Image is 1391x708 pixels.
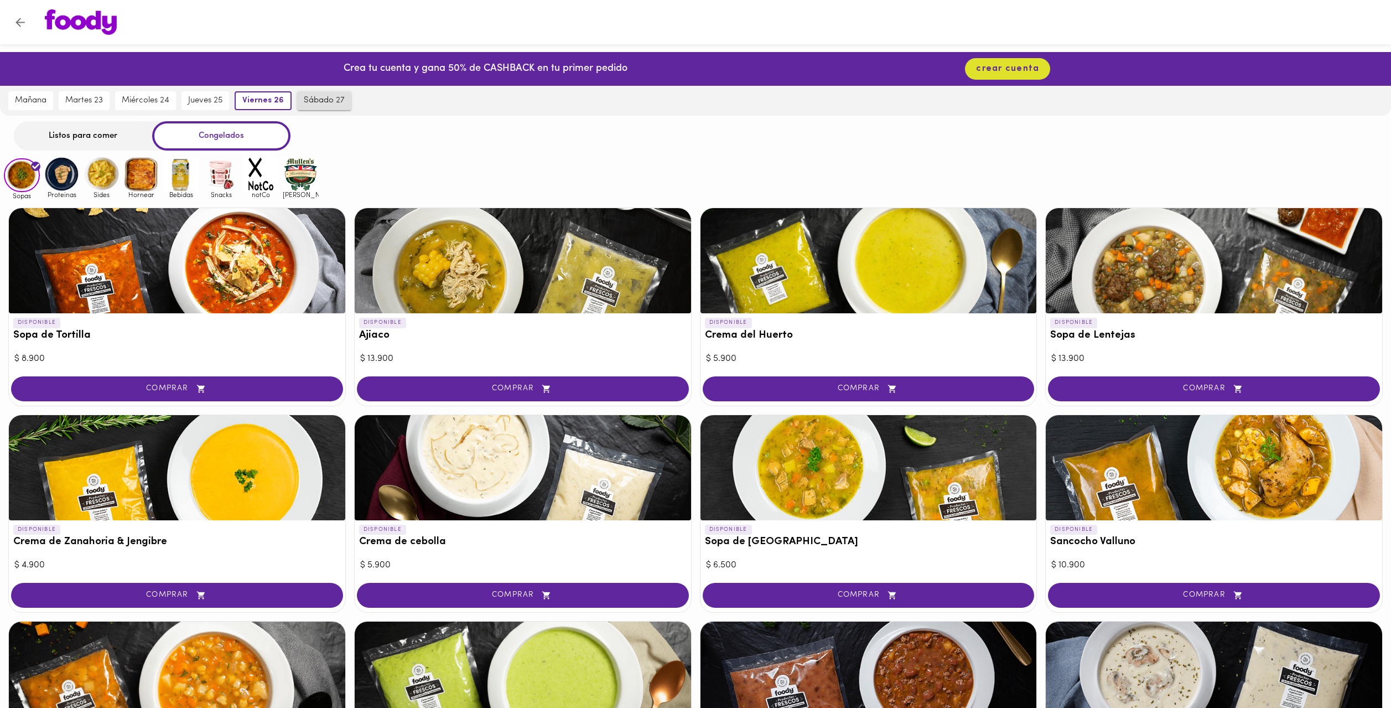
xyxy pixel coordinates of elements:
span: Bebidas [163,191,199,198]
span: COMPRAR [1062,384,1366,394]
span: Sides [84,191,120,198]
button: COMPRAR [357,376,689,401]
span: COMPRAR [1062,591,1366,600]
span: Hornear [123,191,159,198]
button: COMPRAR [11,583,343,608]
img: Sides [84,156,120,192]
span: jueves 25 [188,96,222,106]
div: $ 8.900 [14,353,340,365]
img: notCo [243,156,279,192]
span: COMPRAR [717,384,1021,394]
p: DISPONIBLE [13,525,60,535]
span: COMPRAR [25,384,329,394]
p: Crea tu cuenta y gana 50% de CASHBACK en tu primer pedido [344,62,627,76]
div: Sopa de Tortilla [9,208,345,313]
span: COMPRAR [25,591,329,600]
button: crear cuenta [965,58,1050,80]
div: Ajiaco [355,208,691,313]
button: Volver [7,9,34,36]
div: Listos para comer [14,121,152,151]
div: $ 13.900 [1051,353,1377,365]
h3: Crema de cebolla [359,536,687,548]
p: DISPONIBLE [359,318,406,328]
img: mullens [283,156,319,192]
div: Sopa de Mondongo [700,415,1037,520]
div: Crema de Zanahoria & Jengibre [9,415,345,520]
h3: Ajiaco [359,330,687,342]
h3: Crema del Huerto [705,330,1032,342]
span: COMPRAR [717,591,1021,600]
h3: Sopa de Lentejas [1050,330,1378,342]
div: Sancocho Valluno [1046,415,1382,520]
span: viernes 26 [242,96,284,106]
button: COMPRAR [1048,376,1380,401]
span: [PERSON_NAME] [283,191,319,198]
div: $ 5.900 [360,559,686,572]
button: COMPRAR [703,376,1035,401]
span: martes 23 [65,96,103,106]
span: COMPRAR [371,384,675,394]
button: miércoles 24 [115,91,176,110]
button: COMPRAR [357,583,689,608]
span: crear cuenta [976,64,1039,74]
div: Congelados [152,121,290,151]
div: $ 4.900 [14,559,340,572]
div: $ 13.900 [360,353,686,365]
div: $ 6.500 [706,559,1031,572]
span: Proteinas [44,191,80,198]
img: Bebidas [163,156,199,192]
span: sábado 27 [304,96,345,106]
div: Sopa de Lentejas [1046,208,1382,313]
button: martes 23 [59,91,110,110]
div: $ 10.900 [1051,559,1377,572]
button: mañana [8,91,53,110]
button: sábado 27 [297,91,351,110]
span: mañana [15,96,46,106]
h3: Sopa de Tortilla [13,330,341,342]
p: DISPONIBLE [705,525,752,535]
p: DISPONIBLE [1050,525,1097,535]
span: notCo [243,191,279,198]
iframe: Messagebird Livechat Widget [1327,644,1380,697]
button: COMPRAR [703,583,1035,608]
button: COMPRAR [1048,583,1380,608]
img: logo.png [45,9,117,35]
div: Crema de cebolla [355,415,691,520]
button: viernes 26 [235,91,292,110]
img: Hornear [123,156,159,192]
span: Snacks [203,191,239,198]
span: Sopas [4,192,40,199]
p: DISPONIBLE [359,525,406,535]
span: COMPRAR [371,591,675,600]
h3: Sancocho Valluno [1050,536,1378,548]
div: $ 5.900 [706,353,1031,365]
h3: Sopa de [GEOGRAPHIC_DATA] [705,536,1032,548]
button: COMPRAR [11,376,343,401]
h3: Crema de Zanahoria & Jengibre [13,536,341,548]
button: jueves 25 [181,91,229,110]
img: Snacks [203,156,239,192]
img: Sopas [4,158,40,193]
p: DISPONIBLE [1050,318,1097,328]
img: Proteinas [44,156,80,192]
p: DISPONIBLE [705,318,752,328]
div: Crema del Huerto [700,208,1037,313]
p: DISPONIBLE [13,318,60,328]
span: miércoles 24 [122,96,169,106]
